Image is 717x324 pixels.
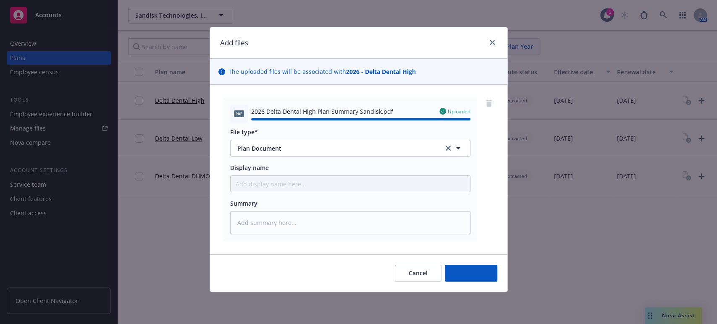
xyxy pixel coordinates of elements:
[230,164,269,172] span: Display name
[448,108,470,115] span: Uploaded
[230,199,257,207] span: Summary
[346,68,416,76] strong: 2026 - Delta Dental High
[237,144,432,153] span: Plan Document
[231,176,470,192] input: Add display name here...
[443,143,453,153] a: clear selection
[487,37,497,47] a: close
[459,269,483,277] span: Add files
[230,140,470,157] button: Plan Documentclear selection
[395,265,441,282] button: Cancel
[484,98,494,108] a: remove
[220,37,248,48] h1: Add files
[230,128,258,136] span: File type*
[234,110,244,117] span: pdf
[228,67,416,76] span: The uploaded files will be associated with
[445,265,497,282] button: Add files
[251,107,393,116] span: 2026 Delta Dental High Plan Summary Sandisk.pdf
[409,269,428,277] span: Cancel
